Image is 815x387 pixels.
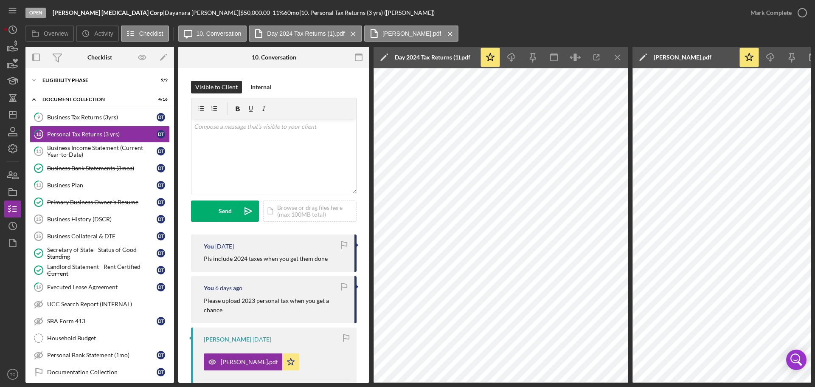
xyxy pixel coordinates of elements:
[36,217,41,222] tspan: 15
[157,215,165,223] div: D T
[47,216,157,223] div: Business History (DSCR)
[786,350,807,370] div: Open Intercom Messenger
[139,30,163,37] label: Checklist
[30,177,170,194] a: 13Business PlanDT
[191,81,242,93] button: Visible to Client
[87,54,112,61] div: Checklist
[157,198,165,206] div: D T
[25,25,74,42] button: Overview
[267,30,345,37] label: Day 2024 Tax Returns (1).pdf
[157,232,165,240] div: D T
[30,245,170,262] a: Secretary of State - Status of Good StandingDT
[94,30,113,37] label: Activity
[204,336,251,343] div: [PERSON_NAME]
[47,352,157,359] div: Personal Bank Statement (1mo)
[30,160,170,177] a: Business Bank Statements (3mos)DT
[249,25,362,42] button: Day 2024 Tax Returns (1).pdf
[250,81,271,93] div: Internal
[157,181,165,189] div: D T
[252,54,296,61] div: 10. Conversation
[157,130,165,138] div: D T
[30,126,170,143] a: 10Personal Tax Returns (3 yrs)DT
[47,284,157,291] div: Executed Lease Agreement
[47,301,169,308] div: UCC Search Report (INTERNAL)
[152,97,168,102] div: 4 / 16
[742,4,811,21] button: Mark Complete
[47,165,157,172] div: Business Bank Statements (3mos)
[157,164,165,172] div: D T
[76,25,118,42] button: Activity
[47,263,157,277] div: Landlord Statement - Rent Certified Current
[36,182,41,188] tspan: 13
[157,147,165,155] div: D T
[30,109,170,126] a: 9Business Tax Returns (3yrs)DT
[4,366,21,383] button: TG
[364,25,459,42] button: [PERSON_NAME].pdf
[30,313,170,330] a: SBA Form 413DT
[30,228,170,245] a: 16Business Collateral & DTEDT
[191,201,259,222] button: Send
[42,78,146,83] div: Eligibility Phase
[165,9,240,16] div: Dayanara [PERSON_NAME] |
[157,368,165,376] div: D T
[204,243,214,250] div: You
[47,144,157,158] div: Business Income Statement (Current Year-to-Date)
[204,254,328,263] p: Pls include 2024 taxes when you get them done
[36,234,41,239] tspan: 16
[215,243,234,250] time: 2025-08-13 17:44
[204,285,214,291] div: You
[10,372,15,377] text: TG
[157,113,165,121] div: D T
[215,285,242,291] time: 2025-08-08 23:27
[53,9,165,16] div: |
[178,25,247,42] button: 10. Conversation
[36,148,41,154] tspan: 11
[30,347,170,364] a: Personal Bank Statement (1mo)DT
[157,283,165,291] div: D T
[47,199,157,206] div: Primary Business Owner's Resume
[53,9,163,16] b: [PERSON_NAME] [MEDICAL_DATA] Corp
[157,266,165,274] div: D T
[30,279,170,296] a: 19Executed Lease AgreementDT
[157,317,165,325] div: D T
[30,364,170,381] a: Documentation CollectionDT
[47,318,157,325] div: SBA Form 413
[204,296,346,315] p: Please upload 2023 personal tax when you get a chance
[30,262,170,279] a: Landlord Statement - Rent Certified CurrentDT
[750,4,792,21] div: Mark Complete
[121,25,169,42] button: Checklist
[42,97,146,102] div: Document Collection
[382,30,441,37] label: [PERSON_NAME].pdf
[30,194,170,211] a: Primary Business Owner's ResumeDT
[197,30,242,37] label: 10. Conversation
[47,182,157,189] div: Business Plan
[157,249,165,257] div: D T
[37,114,40,120] tspan: 9
[30,211,170,228] a: 15Business History (DSCR)DT
[36,284,42,290] tspan: 19
[219,201,232,222] div: Send
[204,353,299,370] button: [PERSON_NAME].pdf
[253,336,271,343] time: 2025-08-07 19:41
[47,233,157,240] div: Business Collateral & DTE
[47,335,169,342] div: Household Budget
[273,9,284,16] div: 11 %
[47,246,157,260] div: Secretary of State - Status of Good Standing
[47,131,157,138] div: Personal Tax Returns (3 yrs)
[299,9,435,16] div: | 10. Personal Tax Returns (3 yrs) ([PERSON_NAME])
[25,8,46,18] div: Open
[395,54,470,61] div: Day 2024 Tax Returns (1).pdf
[30,296,170,313] a: UCC Search Report (INTERNAL)
[284,9,299,16] div: 60 mo
[221,359,278,365] div: [PERSON_NAME].pdf
[240,9,273,16] div: $50,000.00
[36,131,42,137] tspan: 10
[30,143,170,160] a: 11Business Income Statement (Current Year-to-Date)DT
[47,369,157,376] div: Documentation Collection
[654,54,711,61] div: [PERSON_NAME].pdf
[30,330,170,347] a: Household Budget
[157,351,165,359] div: D T
[44,30,68,37] label: Overview
[195,81,238,93] div: Visible to Client
[47,114,157,121] div: Business Tax Returns (3yrs)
